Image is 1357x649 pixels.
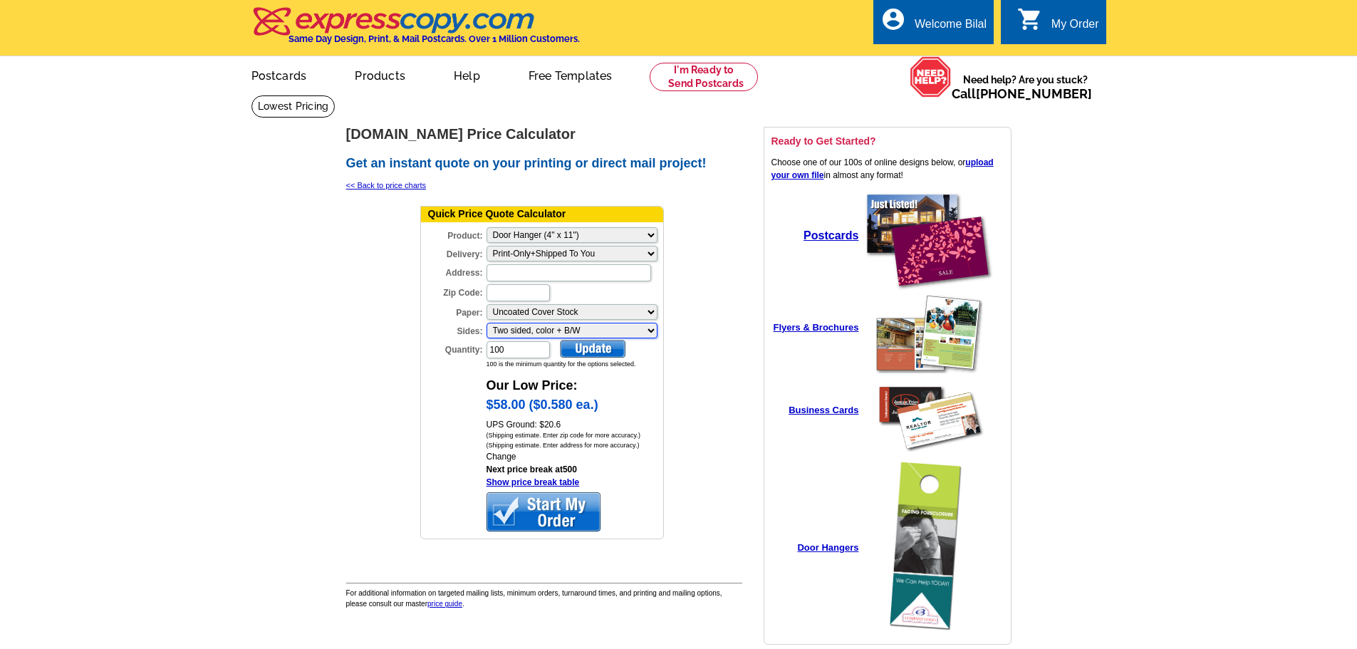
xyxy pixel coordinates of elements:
strong: Flyers & Brochures [774,322,859,333]
h1: [DOMAIN_NAME] Price Calculator [346,127,742,142]
span: For additional information on targeted mailing lists, minimum orders, turnaround times, and print... [346,589,722,608]
div: (Shipping estimate. Enter address for more accuracy.) [487,441,663,451]
a: create a business card online [868,450,989,460]
div: (Shipping estimate. Enter zip code for more accuracy.) [487,431,663,441]
a: Flyers & Brochures [774,323,859,333]
a: Help [431,58,503,91]
img: create a door hanger [888,460,970,635]
a: Same Day Design, Print, & Mail Postcards. Over 1 Million Customers. [251,17,580,44]
div: My Order [1051,18,1099,38]
a: Show price break table [487,477,580,487]
strong: Postcards [804,229,858,242]
img: create a postcard [865,192,993,292]
a: Products [332,58,428,91]
h3: Ready to Get Started? [771,135,1004,147]
span: Need help? Are you stuck? [952,73,1099,101]
label: Product: [421,226,485,242]
a: price guide [427,600,462,608]
a: create a postcard online [861,284,997,294]
div: Next price break at [487,463,663,489]
a: shopping_cart My Order [1017,16,1099,33]
a: Free Templates [506,58,635,91]
div: Our Low Price: [487,369,663,395]
a: create a door hanger online [885,627,974,637]
label: Paper: [421,303,485,319]
div: 100 is the minimum quantity for the options selected. [487,360,663,370]
a: Change [487,452,516,462]
span: Call [952,86,1092,101]
a: [PHONE_NUMBER] [976,86,1092,101]
h4: Same Day Design, Print, & Mail Postcards. Over 1 Million Customers. [288,33,580,44]
a: << Back to price charts [346,181,427,189]
img: create a flyer [875,295,982,373]
label: Address: [421,263,485,279]
a: Postcards [229,58,330,91]
a: Postcards [804,232,858,242]
a: 500 [563,464,577,474]
a: Business Cards [789,405,858,415]
label: Quantity: [421,340,485,356]
label: Delivery: [421,244,485,261]
i: shopping_cart [1017,6,1043,32]
a: upload your own file [771,157,994,180]
img: create a business card [872,380,986,454]
div: Quick Price Quote Calculator [421,207,663,222]
p: Choose one of our 100s of online designs below, or in almost any format! [771,156,1004,182]
label: Zip Code: [421,283,485,299]
a: Door Hangers [797,543,858,553]
div: Welcome Bilal [915,18,987,38]
img: help [910,56,952,98]
label: Sides: [421,321,485,338]
div: UPS Ground: $20.6 [487,418,663,463]
i: account_circle [880,6,906,32]
a: create a flyer online [872,365,986,375]
strong: Door Hangers [797,542,858,553]
div: $58.00 ($0.580 ea.) [487,395,663,418]
strong: Business Cards [789,405,858,415]
h2: Get an instant quote on your printing or direct mail project! [346,156,742,172]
